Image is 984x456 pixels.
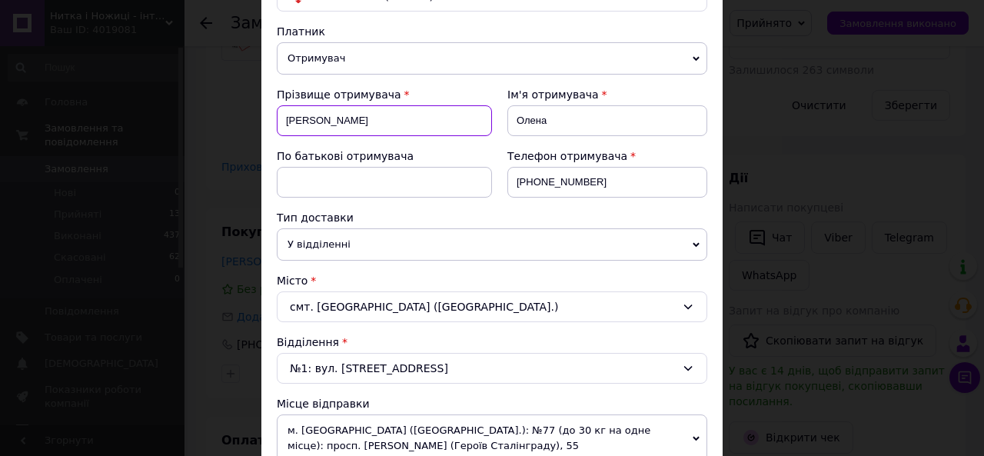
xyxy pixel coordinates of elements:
[277,228,707,261] span: У відділенні
[277,150,414,162] span: По батькові отримувача
[507,167,707,198] input: +380
[277,291,707,322] div: смт. [GEOGRAPHIC_DATA] ([GEOGRAPHIC_DATA].)
[277,211,354,224] span: Тип доставки
[277,88,401,101] span: Прізвище отримувача
[507,88,599,101] span: Ім'я отримувача
[277,273,707,288] div: Місто
[507,150,627,162] span: Телефон отримувача
[277,353,707,384] div: №1: вул. [STREET_ADDRESS]
[277,398,370,410] span: Місце відправки
[277,25,325,38] span: Платник
[277,335,707,350] div: Відділення
[277,42,707,75] span: Отримувач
